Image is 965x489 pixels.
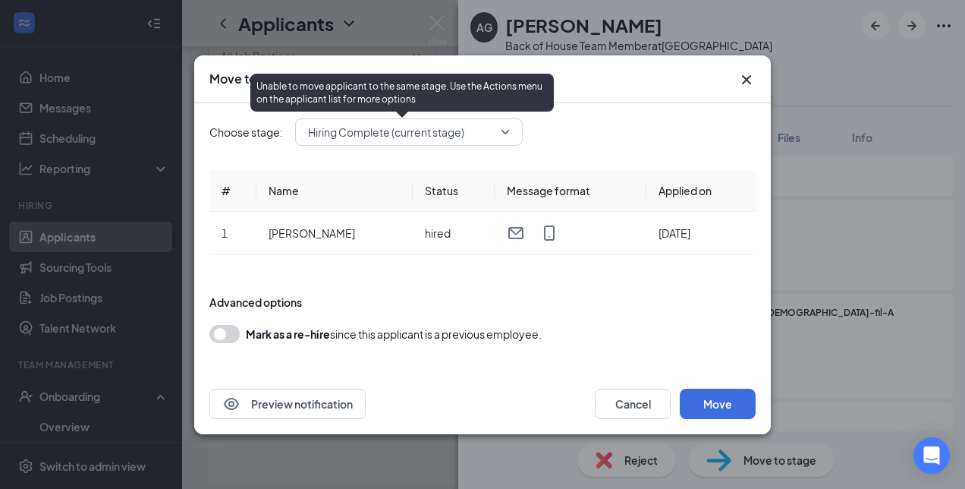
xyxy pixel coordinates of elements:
td: [PERSON_NAME] [256,212,413,255]
th: # [209,170,256,212]
svg: Cross [737,71,756,89]
th: Message format [495,170,646,212]
div: since this applicant is a previous employee. [246,325,542,343]
th: Status [413,170,494,212]
th: Name [256,170,413,212]
span: Hiring Complete (current stage) [308,121,464,144]
span: 1 [222,226,228,240]
span: Choose stage: [209,124,283,140]
button: Move [680,389,756,419]
div: Unable to move applicant to the same stage. Use the Actions menu on the applicant list for more o... [250,74,554,112]
th: Applied on [646,170,756,212]
div: Open Intercom Messenger [913,437,950,474]
td: [DATE] [646,212,756,255]
svg: Eye [222,395,240,413]
button: EyePreview notification [209,389,366,419]
div: Advanced options [209,295,756,310]
b: Mark as a re-hire [246,327,330,341]
svg: Email [507,224,525,242]
td: hired [413,212,494,255]
button: Close [737,71,756,89]
h3: Move to stage [209,71,291,87]
button: Cancel [595,389,671,419]
svg: MobileSms [540,224,558,242]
